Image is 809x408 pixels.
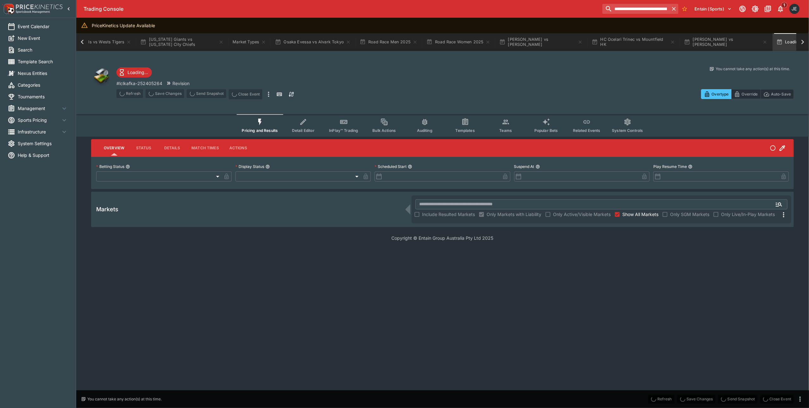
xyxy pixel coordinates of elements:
[701,89,731,99] button: Overtype
[423,33,494,51] button: Road Race Women 2025
[18,93,68,100] span: Tournaments
[49,33,135,51] button: Parramatta Eels vs Wests Tigers
[242,128,278,133] span: Pricing and Results
[716,66,790,72] p: You cannot take any action(s) at this time.
[731,89,761,99] button: Override
[375,164,407,169] p: Scheduled Start
[796,395,804,403] button: more
[773,199,785,210] button: Open
[229,33,270,51] button: Market Types
[271,33,355,51] button: Osaka Evessa vs Alvark Tokyo
[781,2,788,8] span: 1
[18,58,68,65] span: Template Search
[91,66,111,86] img: other.png
[158,140,186,156] button: Details
[688,164,693,169] button: Play Resume Time
[495,33,587,51] button: [PERSON_NAME] vs [PERSON_NAME]
[2,3,15,15] img: PriceKinetics Logo
[408,164,412,169] button: Scheduled Start
[329,128,358,133] span: InPlay™ Trading
[775,3,786,15] button: Notifications
[18,105,60,112] span: Management
[612,128,643,133] span: System Controls
[742,91,758,97] p: Override
[76,235,809,241] p: Copyright © Entain Group Australia Pty Ltd 2025
[553,211,611,218] span: Only Active/Visible Markets
[737,3,748,15] button: Connected to PK
[16,10,50,13] img: Sportsbook Management
[18,35,68,41] span: New Event
[265,164,270,169] button: Display Status
[721,211,775,218] span: Only Live/In-Play Markets
[514,164,534,169] p: Suspend At
[456,128,475,133] span: Templates
[126,164,130,169] button: Betting Status
[536,164,540,169] button: Suspend At
[16,4,63,9] img: PriceKinetics
[18,152,68,158] span: Help & Support
[762,3,774,15] button: Documentation
[422,211,475,218] span: Include Resulted Markets
[18,140,68,147] span: System Settings
[602,4,669,14] input: search
[712,91,729,97] p: Overtype
[18,23,68,30] span: Event Calendar
[417,128,433,133] span: Auditing
[99,140,129,156] button: Overview
[789,4,800,14] div: James Edlin
[780,211,787,219] svg: More
[18,46,68,53] span: Search
[224,140,252,156] button: Actions
[680,33,771,51] button: [PERSON_NAME] vs [PERSON_NAME]
[128,69,148,76] p: Loading...
[18,70,68,77] span: Nexus Entities
[292,128,314,133] span: Detail Editor
[787,2,801,16] button: James Edlin
[18,128,60,135] span: Infrastructure
[356,33,421,51] button: Road Race Men 2025
[92,20,155,31] div: PriceKinetics Update Available
[701,89,794,99] div: Start From
[680,4,690,14] button: No Bookmarks
[116,80,162,87] p: Copy To Clipboard
[750,3,761,15] button: Toggle light/dark mode
[372,128,396,133] span: Bulk Actions
[265,89,272,99] button: more
[18,117,60,123] span: Sports Pricing
[96,206,118,213] h5: Markets
[136,33,227,51] button: [US_STATE] Giants vs [US_STATE] City Chiefs
[237,114,648,137] div: Event type filters
[653,164,687,169] p: Play Resume Time
[691,4,736,14] button: Select Tenant
[588,33,679,51] button: HC Ocelari Trinec vs Mountfield HK
[235,164,264,169] p: Display Status
[534,128,558,133] span: Popular Bets
[129,140,158,156] button: Status
[18,82,68,88] span: Categories
[84,6,600,12] div: Trading Console
[670,211,709,218] span: Only SGM Markets
[172,80,190,87] p: Revision
[487,211,541,218] span: Only Markets with Liability
[96,164,124,169] p: Betting Status
[186,140,224,156] button: Match Times
[87,396,162,402] p: You cannot take any action(s) at this time.
[573,128,601,133] span: Related Events
[499,128,512,133] span: Teams
[622,211,658,218] span: Show All Markets
[771,91,791,97] p: Auto-Save
[761,89,794,99] button: Auto-Save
